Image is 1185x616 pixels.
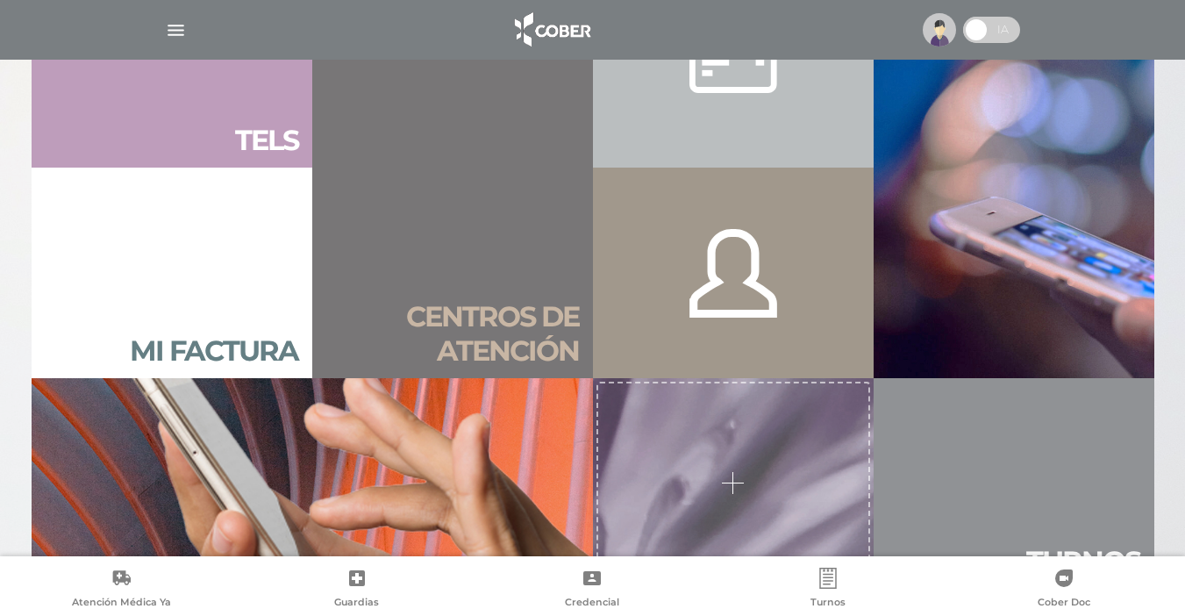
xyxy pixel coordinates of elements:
[334,596,379,612] span: Guardias
[1038,596,1090,612] span: Cober Doc
[32,168,312,378] a: Mi factura
[810,596,846,612] span: Turnos
[1026,545,1140,578] h2: Tur nos
[239,568,475,612] a: Guardias
[4,568,239,612] a: Atención Médica Ya
[565,596,619,612] span: Credencial
[946,568,1181,612] a: Cober Doc
[874,378,1154,589] a: Turnos
[72,596,171,612] span: Atención Médica Ya
[710,568,946,612] a: Turnos
[130,334,298,368] h2: Mi factura
[165,19,187,41] img: Cober_menu-lines-white.svg
[235,124,298,157] h2: Tels
[475,568,710,612] a: Credencial
[923,13,956,47] img: profile-placeholder.svg
[326,300,579,368] h2: Centros de atención
[505,9,597,51] img: logo_cober_home-white.png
